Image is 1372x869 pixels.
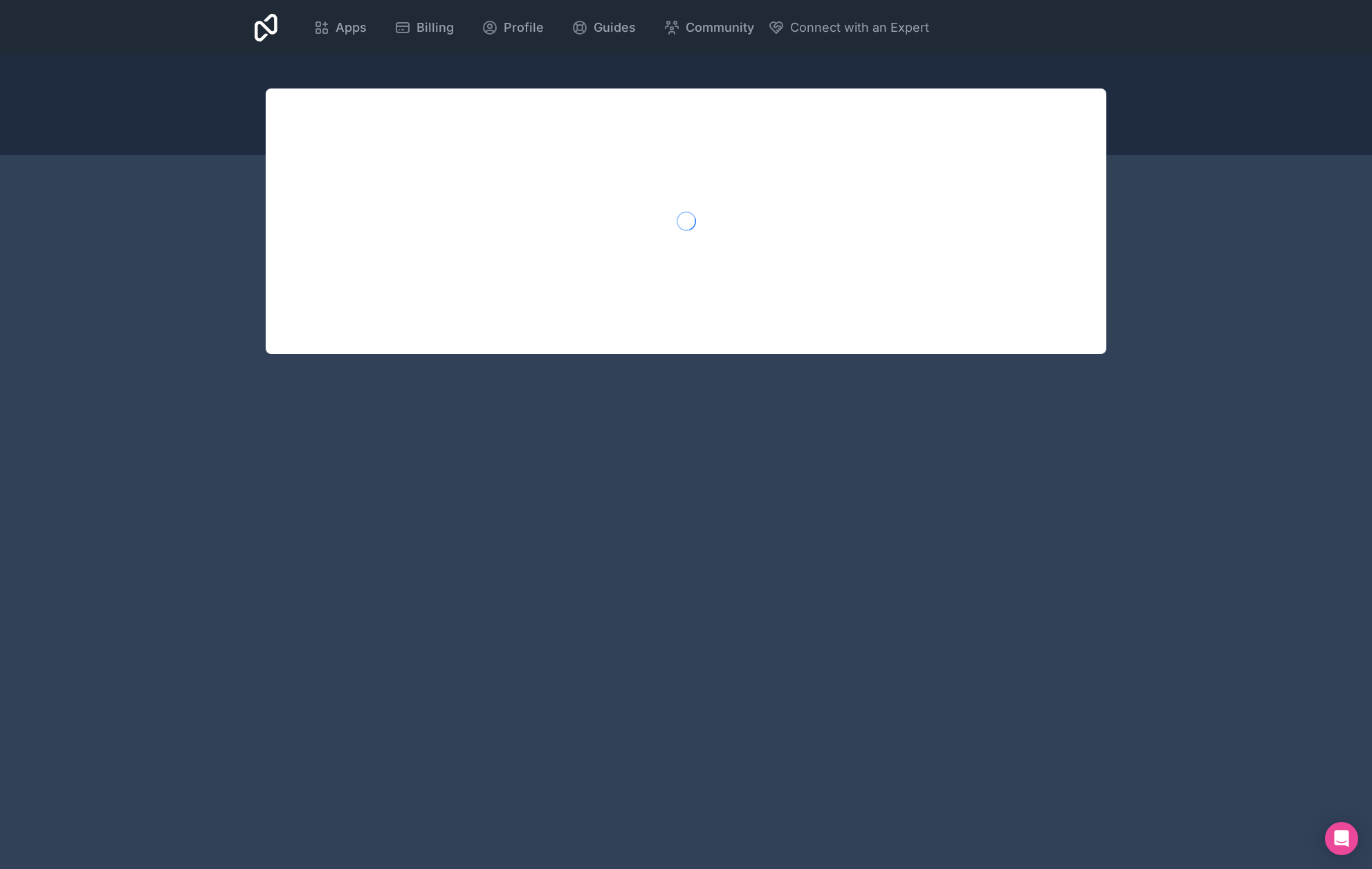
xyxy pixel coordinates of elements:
[417,18,454,37] span: Billing
[383,12,465,43] a: Billing
[336,18,367,37] span: Apps
[652,12,765,43] a: Community
[302,12,378,43] a: Apps
[790,18,929,37] span: Connect with an Expert
[594,18,636,37] span: Guides
[768,18,929,37] button: Connect with an Expert
[560,12,647,43] a: Guides
[470,12,555,43] a: Profile
[686,18,754,37] span: Community
[1325,822,1358,855] div: Open Intercom Messenger
[504,18,544,37] span: Profile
